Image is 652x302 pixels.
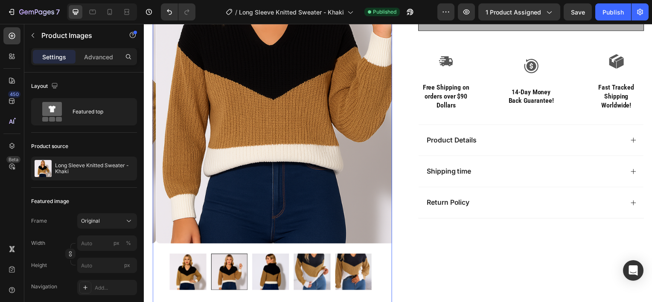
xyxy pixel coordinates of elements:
div: Navigation [31,283,57,290]
span: Save [571,9,585,16]
button: % [111,238,122,248]
div: Layout [31,81,60,92]
p: Long Sleeve Knitted Sweater - Khaki [55,163,134,174]
div: Add... [95,284,135,292]
div: Publish [603,8,624,17]
div: px [114,239,119,247]
p: Product Details [285,113,335,122]
button: 7 [3,3,64,20]
p: Advanced [84,52,113,61]
p: Return Policy [285,175,328,184]
div: Product source [31,142,68,150]
input: px% [77,235,137,251]
input: px [77,258,137,273]
span: 1 product assigned [486,8,541,17]
button: Original [77,213,137,229]
span: Published [373,8,396,16]
div: % [126,239,131,247]
label: Width [31,239,45,247]
label: Height [31,261,47,269]
p: 14-Day Money Back Guarantee! [363,64,417,82]
span: Original [81,217,100,225]
button: 1 product assigned [478,3,560,20]
button: px [123,238,134,248]
div: 450 [8,91,20,98]
span: / [235,8,237,17]
div: Beta [6,156,20,163]
button: Save [564,3,592,20]
p: Free Shipping on orders over $90 Dollars [277,60,331,86]
div: Undo/Redo [161,3,195,20]
span: Long Sleeve Knitted Sweater - Khaki [239,8,344,17]
div: Open Intercom Messenger [623,260,643,281]
p: Settings [42,52,66,61]
div: Featured top [73,102,125,122]
p: Shipping time [285,144,329,153]
p: Product Images [41,30,114,41]
p: 7 [56,7,60,17]
span: px [124,262,130,268]
div: Featured image [31,197,69,205]
iframe: Design area [144,24,652,302]
p: Fast Tracked Shipping Worldwide! [448,60,503,86]
img: product feature img [35,160,52,177]
label: Frame [31,217,47,225]
button: Publish [595,3,631,20]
